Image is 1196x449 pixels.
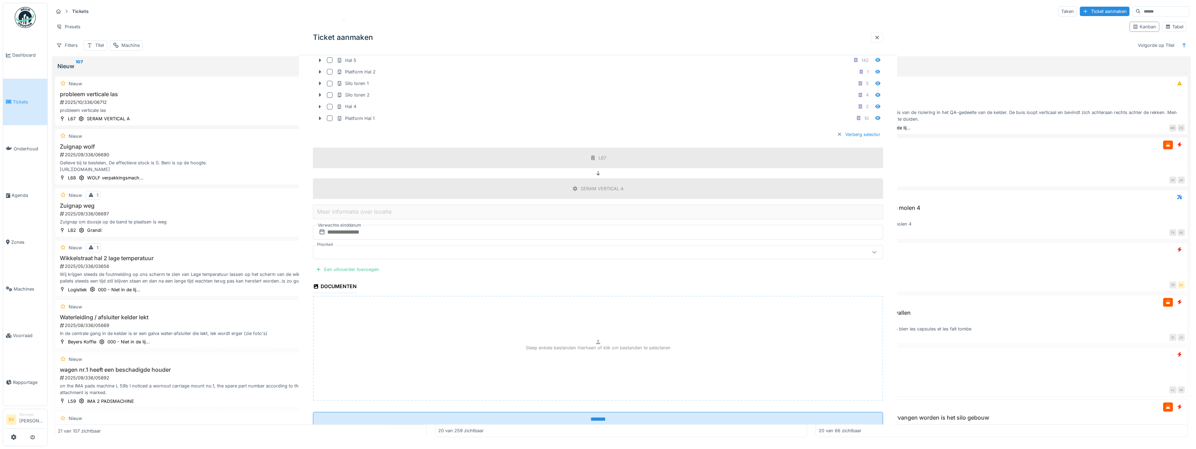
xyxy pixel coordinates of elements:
div: Silo toren 2 [337,92,370,98]
h3: Ticket aanmaken [313,33,373,42]
div: Hal 4 [337,103,356,110]
div: 5 [866,80,869,87]
label: Verwachte einddatum [317,221,362,229]
div: SERAM VERTICAL A [581,185,624,192]
div: 142 [861,57,869,63]
p: Sleep enkele bestanden hierheen of klik om bestanden te selecteren [526,344,671,351]
div: 10 [864,115,869,121]
div: Silo toren 1 [337,80,369,87]
div: Documenten [313,281,357,293]
div: 1 [867,69,869,75]
div: 2 [866,103,869,110]
label: Meer informatie over locatie [316,207,393,216]
label: Prioriteit [316,242,335,248]
div: Platform Hal 1 [337,115,375,121]
div: L67 [599,155,606,161]
div: Platform Hal 2 [337,69,376,75]
div: 4 [866,92,869,98]
div: Verberg selector [834,130,883,139]
div: Een uitvoerder toevoegen [313,265,382,274]
div: Hal 5 [337,57,356,63]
